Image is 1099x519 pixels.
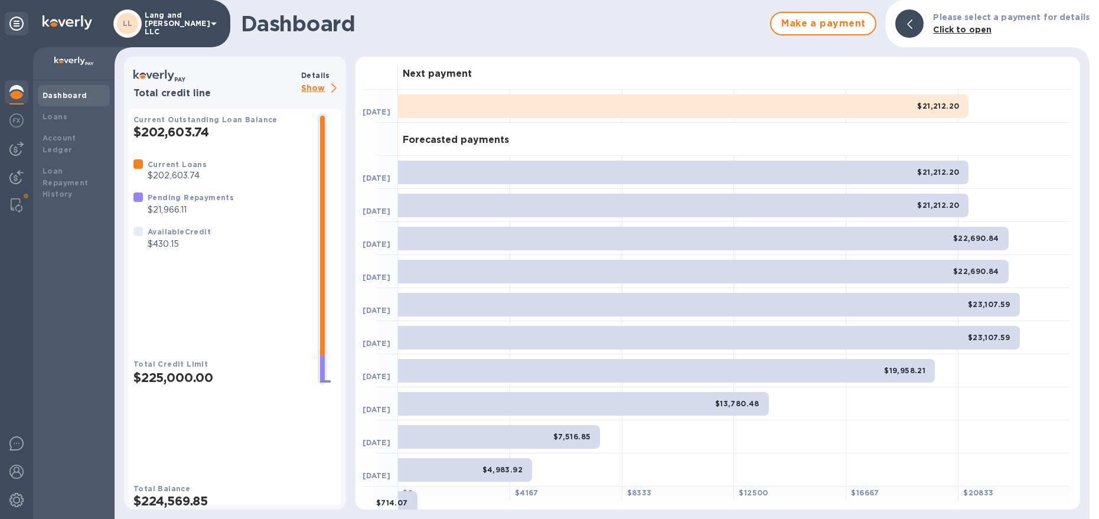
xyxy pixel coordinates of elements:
b: $23,107.59 [968,333,1010,342]
p: Show [301,81,341,96]
b: Click to open [933,25,992,34]
b: [DATE] [363,339,390,348]
h1: Dashboard [241,11,764,36]
b: [DATE] [363,240,390,249]
p: $202,603.74 [148,169,207,182]
h2: $225,000.00 [133,370,308,385]
b: $ 12500 [739,488,768,497]
b: Loan Repayment History [43,167,89,199]
b: $22,690.84 [953,267,999,276]
b: [DATE] [363,372,390,381]
button: Make a payment [770,12,876,35]
b: Current Outstanding Loan Balance [133,115,278,124]
b: $22,690.84 [953,234,999,243]
b: $ 4167 [515,488,539,497]
b: $23,107.59 [968,300,1010,309]
p: Lang and [PERSON_NAME] LLC [145,11,204,36]
h2: $202,603.74 [133,125,308,139]
h2: $224,569.85 [133,494,337,508]
b: Available Credit [148,227,211,236]
b: $13,780.48 [715,399,759,408]
h3: Forecasted payments [403,135,509,146]
span: Make a payment [781,17,866,31]
b: $19,958.21 [884,366,925,375]
b: [DATE] [363,207,390,216]
b: Details [301,71,330,80]
img: Foreign exchange [9,113,24,128]
b: [DATE] [363,273,390,282]
b: Loans [43,112,67,121]
p: $430.15 [148,238,211,250]
b: Account Ledger [43,133,76,154]
b: [DATE] [363,107,390,116]
b: [DATE] [363,405,390,414]
b: $714.07 [376,498,408,507]
b: Please select a payment for details [933,12,1090,22]
b: $21,212.20 [917,168,959,177]
b: $7,516.85 [553,432,591,441]
b: Dashboard [43,91,87,100]
b: $ 8333 [627,488,652,497]
b: $4,983.92 [482,465,523,474]
img: Logo [43,15,92,30]
b: $21,212.20 [917,201,959,210]
h3: Total credit line [133,88,296,99]
h3: Next payment [403,68,472,80]
b: [DATE] [363,471,390,480]
b: $ 0 [403,488,413,497]
b: [DATE] [363,174,390,182]
b: $ 16667 [851,488,879,497]
b: [DATE] [363,306,390,315]
b: LL [123,19,133,28]
div: Unpin categories [5,12,28,35]
b: Total Credit Limit [133,360,208,368]
b: Total Balance [133,484,190,493]
b: Current Loans [148,160,207,169]
p: $21,966.11 [148,204,234,216]
b: $ 20833 [963,488,993,497]
b: [DATE] [363,438,390,447]
b: Pending Repayments [148,193,234,202]
b: $21,212.20 [917,102,959,110]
